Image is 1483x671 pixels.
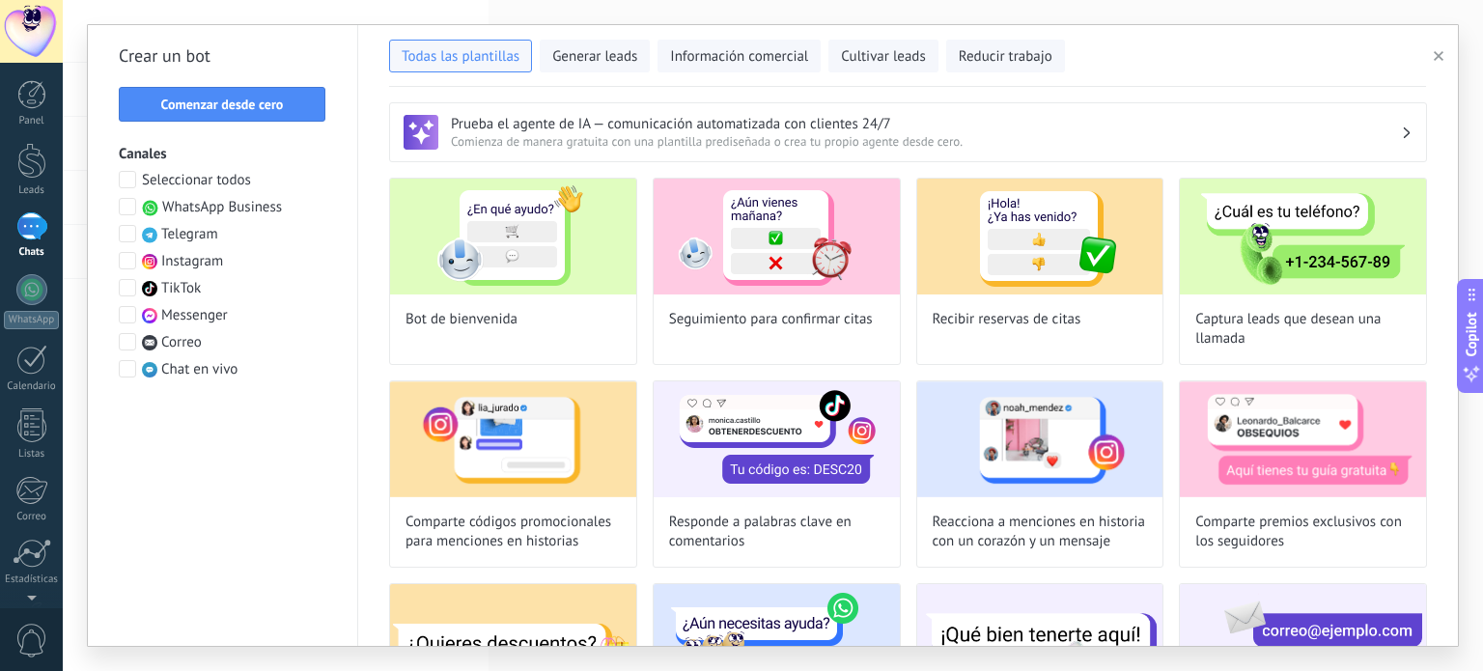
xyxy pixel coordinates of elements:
[4,380,60,393] div: Calendario
[917,381,1163,497] img: Reacciona a menciones en historia con un corazón y un mensaje
[946,40,1065,72] button: Reducir trabajo
[119,41,326,71] h2: Crear un bot
[161,252,223,271] span: Instagram
[4,184,60,197] div: Leads
[1462,312,1481,356] span: Copilot
[402,47,519,67] span: Todas las plantillas
[161,279,201,298] span: TikTok
[669,513,884,551] span: Responde a palabras clave en comentarios
[4,311,59,329] div: WhatsApp
[658,40,821,72] button: Información comercial
[4,573,60,586] div: Estadísticas
[1180,381,1426,497] img: Comparte premios exclusivos con los seguidores
[162,198,282,217] span: WhatsApp Business
[390,381,636,497] img: Comparte códigos promocionales para menciones en historias
[552,47,637,67] span: Generar leads
[1180,179,1426,294] img: Captura leads que desean una llamada
[161,333,202,352] span: Correo
[451,133,1401,150] span: Comienza de manera gratuita con una plantilla prediseñada o crea tu propio agente desde cero.
[540,40,650,72] button: Generar leads
[406,513,621,551] span: Comparte códigos promocionales para menciones en historias
[933,310,1081,329] span: Recibir reservas de citas
[161,225,218,244] span: Telegram
[389,40,532,72] button: Todas las plantillas
[670,47,808,67] span: Información comercial
[669,310,873,329] span: Seguimiento para confirmar citas
[406,310,518,329] span: Bot de bienvenida
[654,179,900,294] img: Seguimiento para confirmar citas
[4,448,60,461] div: Listas
[119,87,325,122] button: Comenzar desde cero
[161,98,284,111] span: Comenzar desde cero
[161,306,228,325] span: Messenger
[917,179,1163,294] img: Recibir reservas de citas
[451,115,1401,133] h3: Prueba el agente de IA — comunicación automatizada con clientes 24/7
[4,115,60,127] div: Panel
[161,360,238,379] span: Chat en vivo
[1195,310,1411,349] span: Captura leads que desean una llamada
[841,47,925,67] span: Cultivar leads
[142,171,251,190] span: Seleccionar todos
[390,179,636,294] img: Bot de bienvenida
[1195,513,1411,551] span: Comparte premios exclusivos con los seguidores
[828,40,937,72] button: Cultivar leads
[4,511,60,523] div: Correo
[654,381,900,497] img: Responde a palabras clave en comentarios
[4,246,60,259] div: Chats
[959,47,1052,67] span: Reducir trabajo
[119,145,326,163] h3: Canales
[933,513,1148,551] span: Reacciona a menciones en historia con un corazón y un mensaje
